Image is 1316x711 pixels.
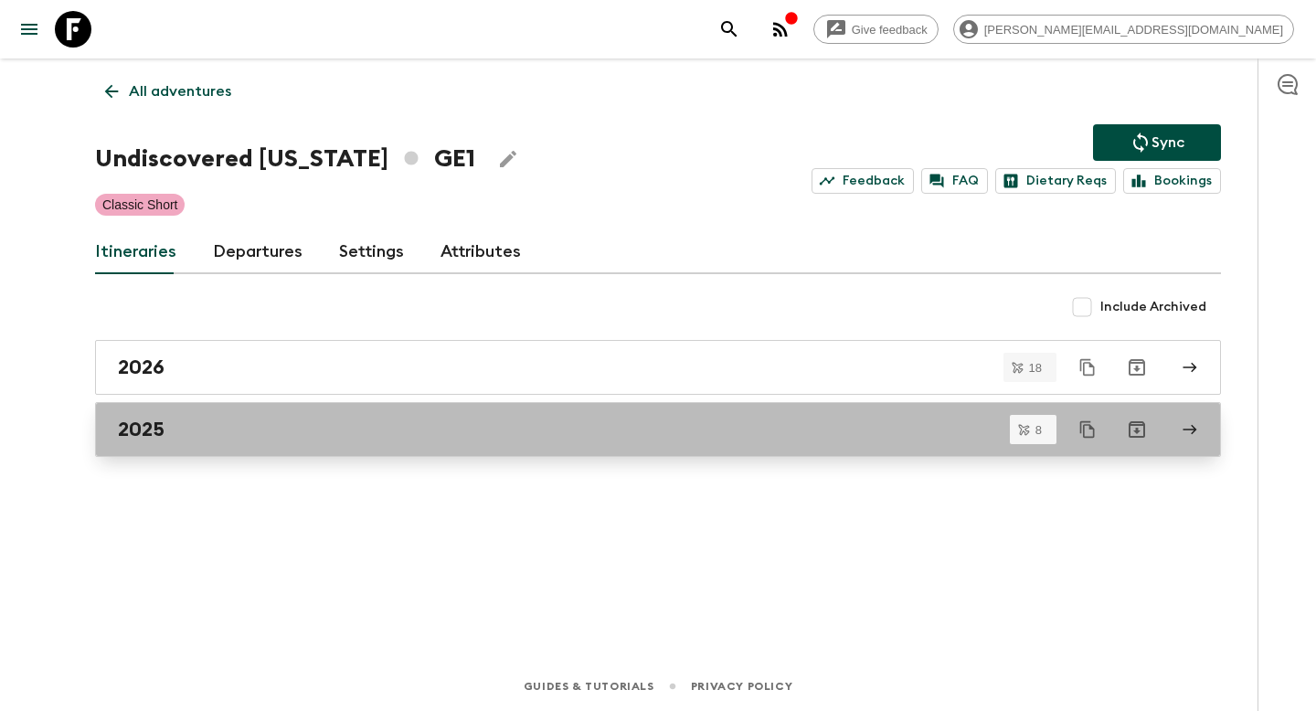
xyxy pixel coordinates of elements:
[95,73,241,110] a: All adventures
[118,355,164,379] h2: 2026
[440,230,521,274] a: Attributes
[842,23,938,37] span: Give feedback
[95,230,176,274] a: Itineraries
[1024,424,1053,436] span: 8
[118,418,164,441] h2: 2025
[490,141,526,177] button: Edit Adventure Title
[812,168,914,194] a: Feedback
[95,402,1221,457] a: 2025
[11,11,48,48] button: menu
[711,11,748,48] button: search adventures
[995,168,1116,194] a: Dietary Reqs
[1100,298,1206,316] span: Include Archived
[1151,132,1184,154] p: Sync
[1119,411,1155,448] button: Archive
[1123,168,1221,194] a: Bookings
[1093,124,1221,161] button: Sync adventure departures to the booking engine
[95,340,1221,395] a: 2026
[339,230,404,274] a: Settings
[102,196,177,214] p: Classic Short
[953,15,1294,44] div: [PERSON_NAME][EMAIL_ADDRESS][DOMAIN_NAME]
[524,676,654,696] a: Guides & Tutorials
[1119,349,1155,386] button: Archive
[1071,351,1104,384] button: Duplicate
[129,80,231,102] p: All adventures
[95,141,475,177] h1: Undiscovered [US_STATE] GE1
[921,168,988,194] a: FAQ
[213,230,302,274] a: Departures
[1018,362,1053,374] span: 18
[1071,413,1104,446] button: Duplicate
[813,15,939,44] a: Give feedback
[974,23,1293,37] span: [PERSON_NAME][EMAIL_ADDRESS][DOMAIN_NAME]
[691,676,792,696] a: Privacy Policy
